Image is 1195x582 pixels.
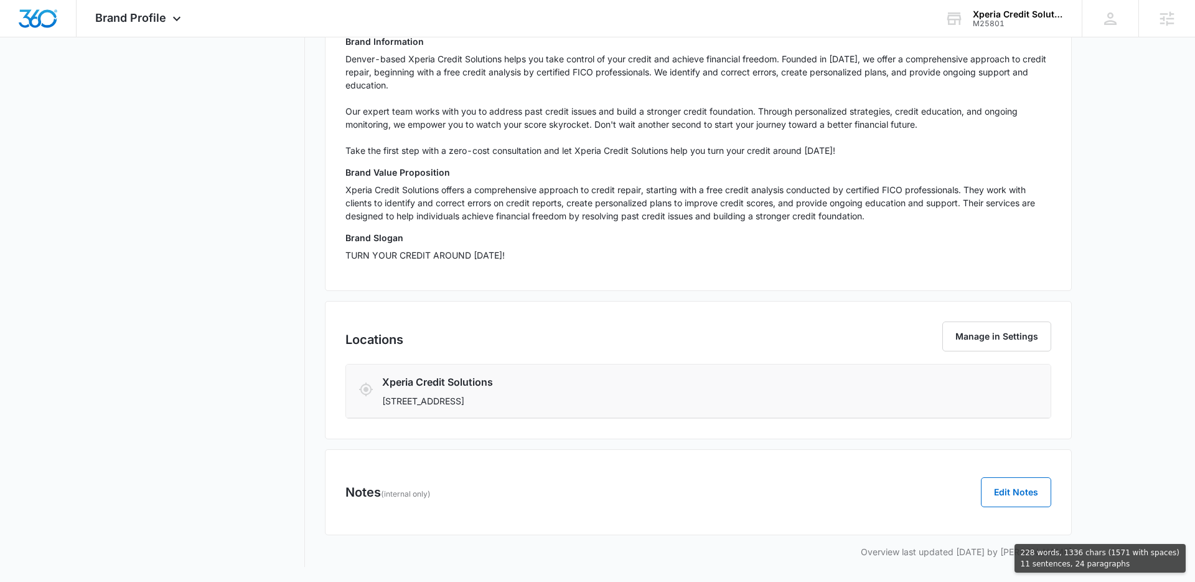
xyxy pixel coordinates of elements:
[973,19,1064,28] div: account id
[345,231,1051,244] h3: Brand Slogan
[382,374,898,389] h3: Xperia Credit Solutions
[382,394,898,408] p: [STREET_ADDRESS]
[345,183,1051,222] p: Xperia Credit Solutions offers a comprehensive approach to credit repair, starting with a free cr...
[973,9,1064,19] div: account name
[345,35,1051,48] h3: Brand Information
[381,489,431,499] span: (internal only)
[981,477,1051,507] button: Edit Notes
[345,483,431,502] h3: Notes
[942,322,1051,351] button: Manage in Settings
[345,249,1051,262] p: TURN YOUR CREDIT AROUND [DATE]!
[325,545,1072,558] p: Overview last updated [DATE] by [PERSON_NAME]
[345,330,403,349] h2: Locations
[345,166,1051,179] h3: Brand Value Proposition
[345,52,1051,157] p: Denver-based Xperia Credit Solutions helps you take control of your credit and achieve financial ...
[95,11,166,24] span: Brand Profile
